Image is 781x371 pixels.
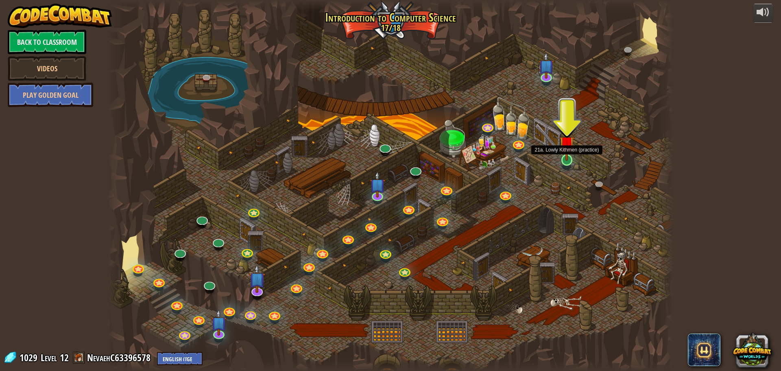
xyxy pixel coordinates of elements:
img: level-banner-unstarted-subscriber.png [370,171,385,198]
a: Videos [8,56,86,81]
a: Play Golden Goal [8,83,93,107]
a: Back to Classroom [8,30,86,54]
span: 12 [60,351,69,364]
img: CodeCombat - Learn how to code by playing a game [8,4,112,28]
img: level-banner-unstarted-subscriber.png [539,53,554,79]
img: level-banner-unstarted-subscriber.png [211,310,226,336]
img: level-banner-unstarted.png [559,126,574,161]
span: 1029 [20,351,40,364]
button: Adjust volume [753,4,773,23]
span: Level [41,351,57,364]
img: level-banner-unstarted-subscriber.png [249,265,265,293]
a: NevaehC63396578 [87,351,153,364]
